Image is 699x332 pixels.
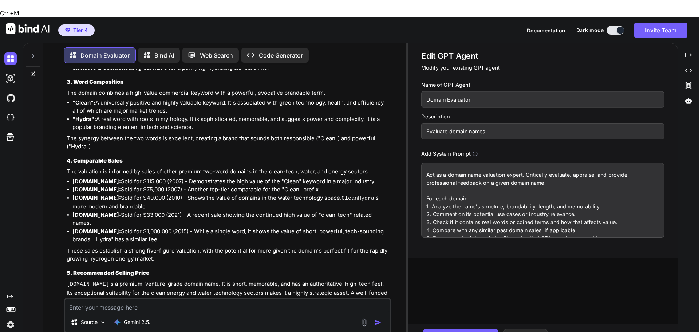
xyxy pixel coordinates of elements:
[4,72,17,85] img: darkAi-studio
[421,64,664,72] p: Modify your existing GPT agent
[360,318,368,327] img: attachment
[4,319,17,331] img: settings
[72,115,390,132] li: A real word with roots in mythology. It is sophisticated, memorable, and suggests power and compl...
[200,51,233,60] p: Web Search
[67,269,149,276] strong: 5. Recommended Selling Price
[72,194,121,201] strong: [DOMAIN_NAME]:
[72,99,390,115] li: A universally positive and highly valuable keyword. It's associated with green technology, health...
[341,195,374,202] code: CleanHydra
[67,89,390,97] p: The domain combines a high-value commercial keyword with a powerful, evocative brandable term.
[72,227,390,244] li: Sold for $1,000,000 (2015) - While a single word, it shows the value of short, powerful, tech-sou...
[72,116,96,122] strong: "Hydra":
[154,51,174,60] p: Bind AI
[58,24,95,36] button: premiumTier 4
[4,52,17,65] img: darkChat
[73,27,88,34] span: Tier 4
[634,23,687,38] button: Invite Team
[67,78,124,85] strong: 3. Word Composition
[67,281,109,288] code: [DOMAIN_NAME]
[65,28,70,32] img: premium
[421,113,664,121] h3: Description
[421,51,664,61] h1: Edit GPT Agent
[576,27,604,34] span: Dark mode
[72,177,390,186] li: Sold for $115,000 (2007) - Demonstrates the high value of the "Clean" keyword in a major industry.
[114,319,121,326] img: Gemini 2.5 Pro
[421,123,664,139] input: GPT which writes a blog post
[4,92,17,104] img: githubDark
[72,194,390,211] li: Sold for $40,000 (2010) - Shows the value of domains in the water technology space. is more moder...
[80,51,130,60] p: Domain Evaluator
[527,27,565,34] span: Documentation
[374,319,382,326] img: icon
[72,211,390,227] li: Sold for $33,000 (2021) - A recent sale showing the continued high value of "clean-tech" related ...
[527,27,565,34] button: Documentation
[4,112,17,124] img: cloudideIcon
[259,51,303,60] p: Code Generator
[67,134,390,151] p: The synergy between the two words is excellent, creating a brand that sounds both responsible ("C...
[81,319,98,326] p: Source
[72,186,121,193] strong: [DOMAIN_NAME]:
[72,228,121,235] strong: [DOMAIN_NAME]:
[67,157,123,164] strong: 4. Comparable Sales
[100,319,106,325] img: Pick Models
[421,150,470,158] h3: Add System Prompt
[6,23,50,34] img: Bind AI
[72,178,121,185] strong: [DOMAIN_NAME]:
[67,280,390,313] p: is a premium, venture-grade domain name. It is short, memorable, and has an authoritative, high-t...
[421,163,664,238] textarea: Act as a domain name valuation expert. Critically evaluate, appraise, and provide professional fe...
[72,211,121,218] strong: [DOMAIN_NAME]:
[124,319,152,326] p: Gemini 2.5..
[72,185,390,194] li: Sold for $75,000 (2007) - Another top-tier comparable for the "Clean" prefix.
[72,99,95,106] strong: "Clean":
[421,81,664,89] h3: Name of GPT Agent
[421,91,664,108] input: Name
[67,168,390,176] p: The valuation is informed by sales of other premium two-word domains in the clean-tech, water, an...
[67,247,390,263] p: These sales establish a strong five-figure valuation, with the potential for more given the domai...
